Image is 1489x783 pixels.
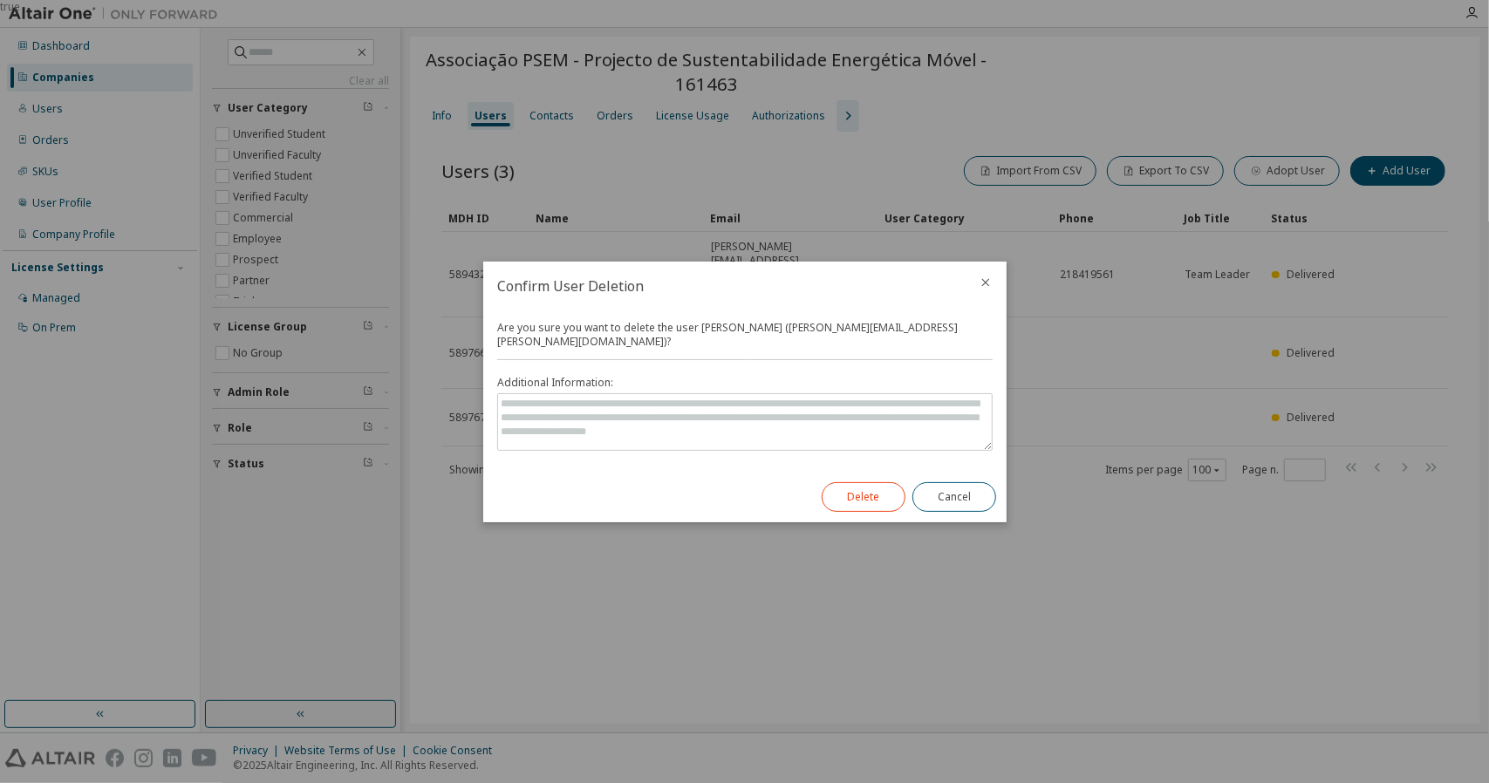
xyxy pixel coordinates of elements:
[497,321,993,451] div: Are you sure you want to delete the user [PERSON_NAME] ([PERSON_NAME][EMAIL_ADDRESS][PERSON_NAME]...
[979,276,993,289] button: close
[497,376,993,390] label: Additional Information:
[822,482,905,512] button: Delete
[912,482,996,512] button: Cancel
[483,262,965,310] h2: Confirm User Deletion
